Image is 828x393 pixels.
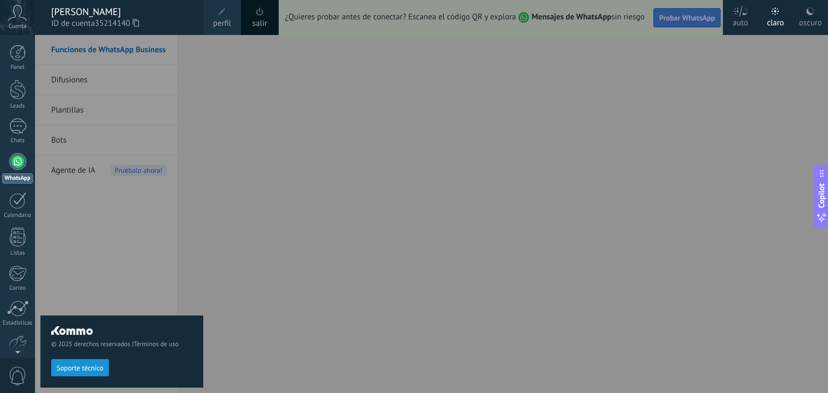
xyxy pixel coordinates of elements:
[95,18,139,30] span: 35214140
[733,7,748,35] div: auto
[213,18,231,30] span: perfil
[2,320,33,327] div: Estadísticas
[252,18,267,30] a: salir
[767,7,784,35] div: claro
[2,173,33,184] div: WhatsApp
[2,103,33,110] div: Leads
[2,64,33,71] div: Panel
[2,212,33,219] div: Calendario
[799,7,822,35] div: oscuro
[2,250,33,257] div: Listas
[9,23,26,30] span: Cuenta
[2,285,33,292] div: Correo
[51,18,192,30] span: ID de cuenta
[57,364,103,372] span: Soporte técnico
[51,340,192,348] span: © 2025 derechos reservados |
[51,359,109,376] button: Soporte técnico
[816,184,827,208] span: Copilot
[2,137,33,144] div: Chats
[51,6,192,18] div: [PERSON_NAME]
[134,340,178,348] a: Términos de uso
[51,363,109,371] a: Soporte técnico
